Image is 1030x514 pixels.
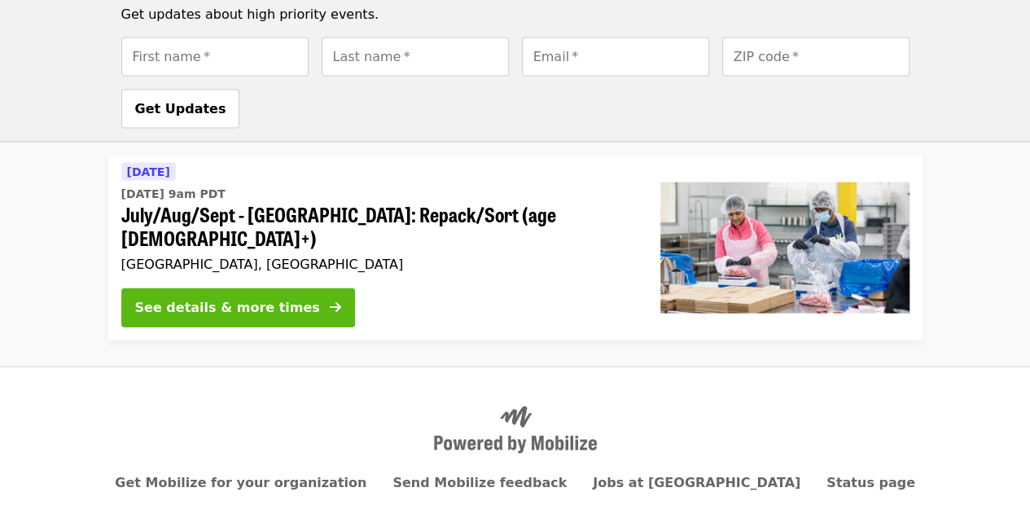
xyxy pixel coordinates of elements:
button: Get Updates [121,90,240,129]
a: See details for "July/Aug/Sept - Beaverton: Repack/Sort (age 10+)" [108,156,923,340]
time: [DATE] 9am PDT [121,186,226,203]
span: Get updates about high priority events. [121,7,379,22]
img: July/Aug/Sept - Beaverton: Repack/Sort (age 10+) organized by Oregon Food Bank [660,182,909,313]
input: [object Object] [522,37,709,77]
nav: Primary footer navigation [121,473,909,493]
img: Powered by Mobilize [434,406,597,454]
span: July/Aug/Sept - [GEOGRAPHIC_DATA]: Repack/Sort (age [DEMOGRAPHIC_DATA]+) [121,203,634,250]
span: Get Updates [135,101,226,116]
input: [object Object] [121,37,309,77]
button: See details & more times [121,288,355,327]
div: See details & more times [135,298,320,318]
div: [GEOGRAPHIC_DATA], [GEOGRAPHIC_DATA] [121,257,634,272]
i: arrow-right icon [330,300,341,315]
span: [DATE] [127,165,170,178]
a: Send Mobilize feedback [392,475,567,490]
a: Status page [826,475,915,490]
input: [object Object] [322,37,509,77]
input: [object Object] [722,37,909,77]
a: Get Mobilize for your organization [115,475,366,490]
a: Jobs at [GEOGRAPHIC_DATA] [593,475,800,490]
